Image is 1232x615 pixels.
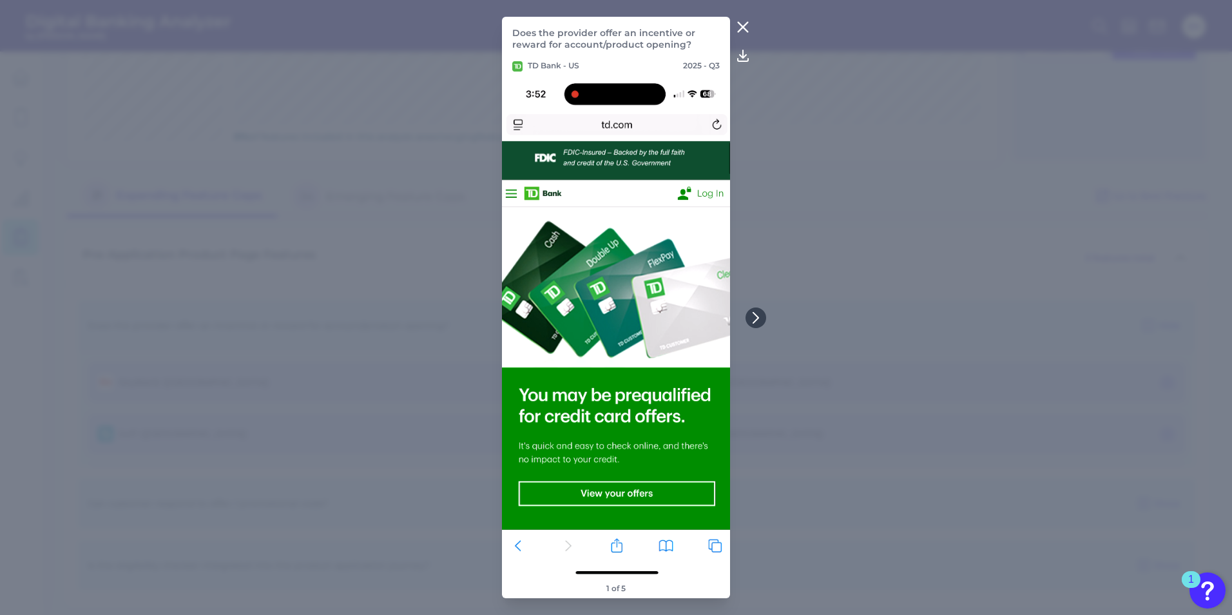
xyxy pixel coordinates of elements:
[512,27,719,50] p: Does the provider offer an incentive or reward for account/product opening?
[1189,572,1226,609] button: Open Resource Center, 1 new notification
[601,578,631,598] footer: 1 of 5
[512,61,523,72] img: TD Bank
[683,61,720,72] p: 2025 - Q3
[1188,580,1194,596] div: 1
[512,61,579,72] p: TD Bank - US
[502,77,729,578] img: 3316-TDBank-Mobile-Onboarding-RC-Q3-2025a.png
